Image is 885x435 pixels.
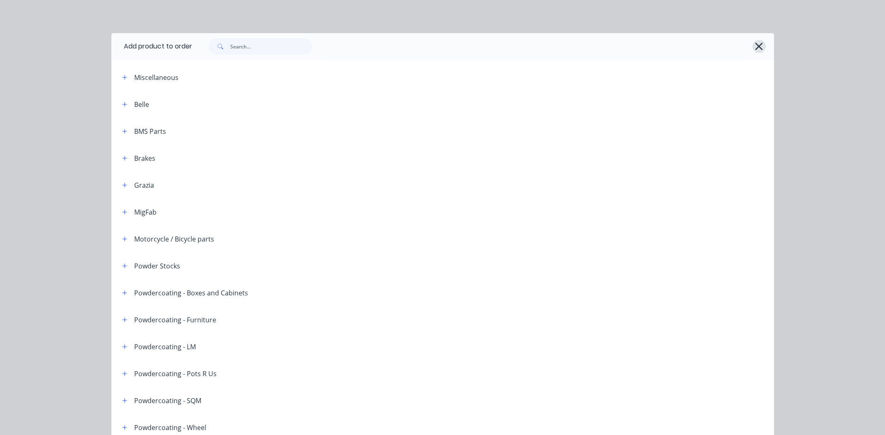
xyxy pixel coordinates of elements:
[134,315,216,325] div: Powdercoating - Furniture
[134,126,166,136] div: BMS Parts
[134,369,217,379] div: Powdercoating - Pots R Us
[134,423,206,433] div: Powdercoating - Wheel
[134,234,214,244] div: Motorcycle / Bicycle parts
[134,180,154,190] div: Grazia
[134,72,178,82] div: Miscellaneous
[134,99,149,109] div: Belle
[134,396,201,406] div: Powdercoating - SQM
[134,153,155,163] div: Brakes
[111,33,192,60] div: Add product to order
[134,261,180,271] div: Powder Stocks
[134,288,248,298] div: Powdercoating - Boxes and Cabinets
[230,38,312,55] input: Search...
[134,207,157,217] div: MigFab
[134,342,196,352] div: Powdercoating - LM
